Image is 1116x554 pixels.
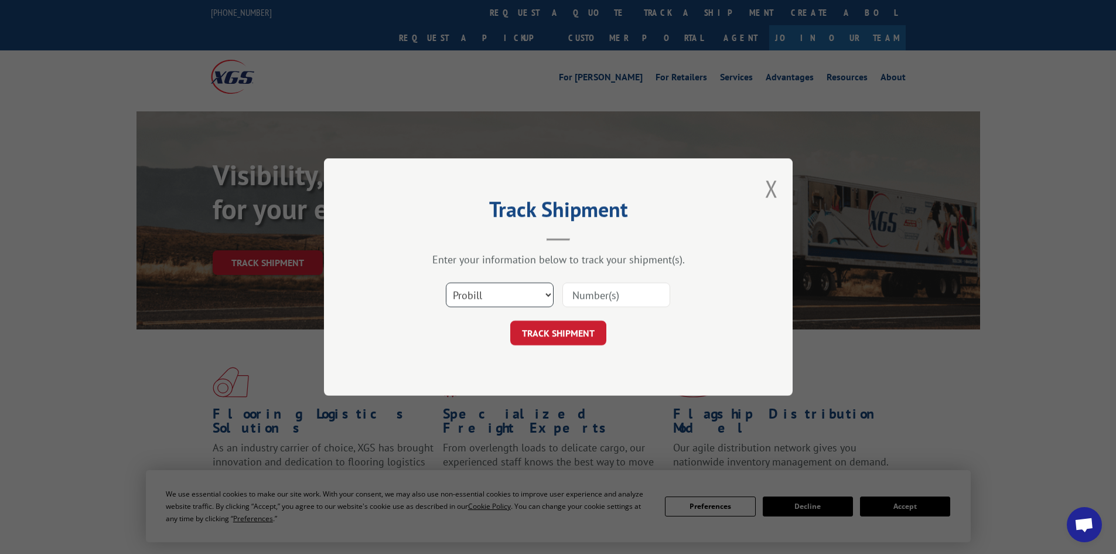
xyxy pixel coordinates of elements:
input: Number(s) [562,283,670,307]
button: TRACK SHIPMENT [510,321,606,345]
div: Open chat [1067,507,1102,542]
h2: Track Shipment [383,201,734,223]
button: Close modal [765,173,778,204]
div: Enter your information below to track your shipment(s). [383,253,734,266]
